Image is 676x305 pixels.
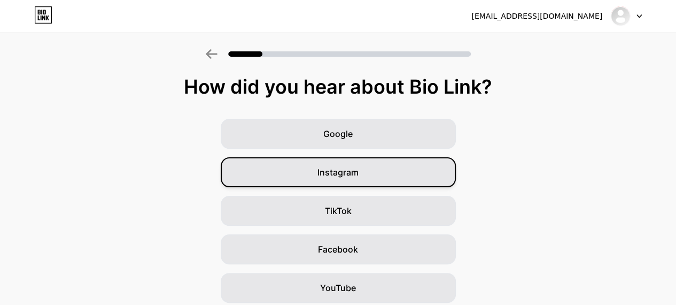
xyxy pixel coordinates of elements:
span: TikTok [325,204,352,217]
span: Facebook [318,243,358,256]
div: [EMAIL_ADDRESS][DOMAIN_NAME] [471,11,602,22]
div: How did you hear about Bio Link? [5,76,671,97]
img: fadilabiutika [610,6,631,26]
span: Google [323,127,353,140]
span: Instagram [317,166,359,179]
span: YouTube [320,281,356,294]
